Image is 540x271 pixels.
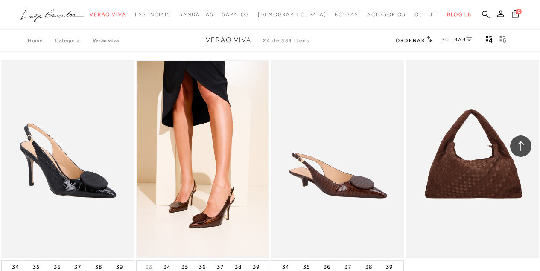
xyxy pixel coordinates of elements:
button: gridText6Desc [497,35,509,46]
a: noSubCategoriesText [258,7,327,23]
a: Verão Viva [93,37,119,43]
a: categoryNavScreenReaderText [414,7,438,23]
span: Sandálias [179,12,213,17]
a: SCARPIN SLINGBACK EM VERNIZ CROCO CAFÉ COM SALTO ALTO SCARPIN SLINGBACK EM VERNIZ CROCO CAFÉ COM ... [137,61,268,257]
span: BLOG LB [447,12,472,17]
a: categoryNavScreenReaderText [367,7,406,23]
button: 0 [509,9,521,21]
button: 33 [143,263,155,271]
a: categoryNavScreenReaderText [222,7,249,23]
span: Verão Viva [206,36,251,44]
a: SCARPIN SLINGBACK EM VERNIZ CROCO CAFÉ COM SALTO BAIXO SCARPIN SLINGBACK EM VERNIZ CROCO CAFÉ COM... [272,61,403,257]
img: SCARPIN SLINGBACK EM VERNIZ CROCO PRETO COM SALTO ALTO [2,61,133,257]
button: Mostrar 4 produtos por linha [483,35,495,46]
span: 24 de 583 itens [263,37,310,43]
img: SCARPIN SLINGBACK EM VERNIZ CROCO CAFÉ COM SALTO BAIXO [272,61,403,257]
a: BOLSA HOBO EM CAMURÇA TRESSÊ CAFÉ GRANDE BOLSA HOBO EM CAMURÇA TRESSÊ CAFÉ GRANDE [407,61,538,257]
a: categoryNavScreenReaderText [335,7,359,23]
a: SCARPIN SLINGBACK EM VERNIZ CROCO PRETO COM SALTO ALTO SCARPIN SLINGBACK EM VERNIZ CROCO PRETO CO... [2,61,133,257]
span: Sapatos [222,12,249,17]
span: [DEMOGRAPHIC_DATA] [258,12,327,17]
span: Ordenar [396,37,425,43]
span: Bolsas [335,12,359,17]
a: Home [28,37,55,43]
a: BLOG LB [447,7,472,23]
a: Categoria [55,37,92,43]
a: categoryNavScreenReaderText [135,7,171,23]
span: Essenciais [135,12,171,17]
img: BOLSA HOBO EM CAMURÇA TRESSÊ CAFÉ GRANDE [407,61,538,257]
a: categoryNavScreenReaderText [179,7,213,23]
span: Acessórios [367,12,406,17]
span: Verão Viva [90,12,126,17]
img: SCARPIN SLINGBACK EM VERNIZ CROCO CAFÉ COM SALTO ALTO [137,61,268,257]
span: 0 [516,9,522,14]
a: categoryNavScreenReaderText [90,7,126,23]
span: Outlet [414,12,438,17]
a: FILTRAR [442,37,472,43]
